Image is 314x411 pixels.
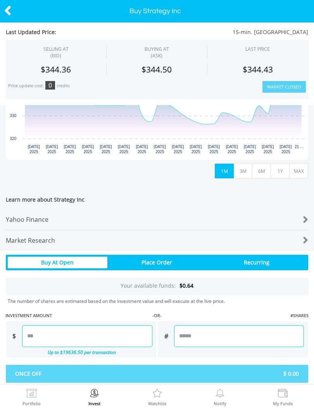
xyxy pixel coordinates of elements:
div: credits [57,83,70,89]
div: Your available funds: [6,278,308,295]
button: 1Y [271,164,290,178]
button: 1M [215,164,234,178]
text: [DATE] 2025 [154,145,166,154]
img: View Portfolio [26,389,38,400]
div: Market Research [6,230,283,251]
button: MAX [289,164,308,178]
span: Learn more about Strategy Inc [6,196,308,209]
text: [DATE] 2025 [208,145,220,154]
button: 3M [233,164,252,178]
span: $344.43 [243,64,273,75]
div: $ [6,325,22,347]
span: $344.50 [141,64,172,75]
label: Invest [88,401,100,406]
a: My Funds [273,389,293,406]
div: The number of shares are estimated based on the investment value and will execute at the live price. [8,298,311,304]
label: Watchlist [148,401,166,406]
text: [DATE] 2025 [262,145,274,154]
div: Up to $19636.50 per transaction [6,347,152,357]
button: 6M [252,164,271,178]
a: Notify [214,389,226,406]
div: # [158,325,174,347]
text: [DATE] 2025 [46,145,58,154]
label: My Funds [273,401,293,406]
img: Watchlist [151,389,163,400]
text: 21 … [295,145,304,149]
a: Yahoo Finance [6,209,308,230]
span: $0.64 [179,282,193,289]
img: View Funds [277,389,289,400]
div: Place Order [107,257,207,268]
img: View Notifications [214,389,226,400]
label: Portfolio [22,401,41,406]
div: Recurring [207,257,306,268]
span: $344.36 [41,64,71,75]
div: Yahoo Finance [6,209,283,230]
text: [DATE] 2025 [226,145,238,154]
span: 15-min. [GEOGRAPHIC_DATA] [132,28,308,36]
text: 320 [10,136,16,141]
label: Notify [214,401,226,406]
span: Last Updated Price: [6,28,132,36]
div: LAST PRICE [245,46,270,52]
span: $ 0.00 [157,370,305,378]
div: SELLING AT [43,46,69,59]
text: 330 [10,114,16,118]
label: #SHARES [290,313,309,319]
text: [DATE] 2025 [118,145,130,154]
img: Invest Now [88,389,100,400]
button: Market Closed [262,81,306,93]
div: Price update cost: [8,83,44,89]
text: [DATE] 2025 [172,145,184,154]
text: [DATE] 2025 [100,145,112,154]
text: [DATE] 2025 [244,145,256,154]
text: [DATE] 2025 [280,145,292,154]
div: Buy At Open [8,257,107,268]
text: [DATE] 2025 [64,145,76,154]
label: INVESTMENT AMOUNT [5,313,52,319]
a: Watchlist [148,389,166,406]
a: Invest [88,389,100,406]
text: [DATE] 2025 [136,145,148,154]
a: Portfolio [22,389,41,406]
span: (BID) [43,52,69,59]
label: -OR- [152,313,162,319]
text: [DATE] 2025 [82,145,94,154]
text: [DATE] 2025 [28,145,40,154]
a: Market Research [6,230,308,251]
div: 0 [45,81,55,90]
span: (ASK) [145,52,169,59]
text: [DATE] 2025 [190,145,202,154]
span: Once Off [9,370,157,378]
span: BUYING AT [145,46,169,59]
